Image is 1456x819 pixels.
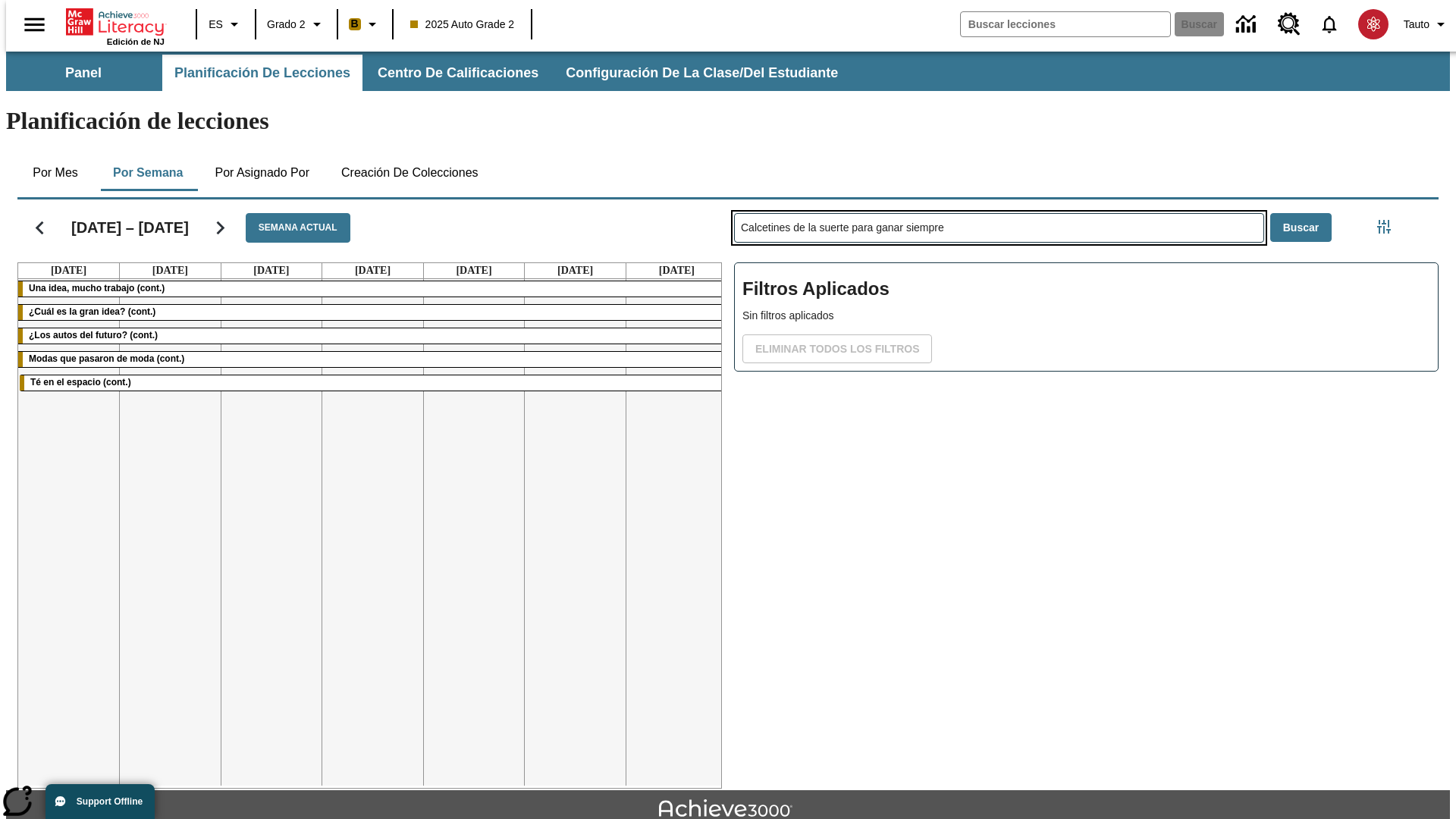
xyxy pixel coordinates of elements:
p: Sin filtros aplicados [742,308,1430,324]
div: Buscar [722,193,1439,789]
button: Lenguaje: ES, Selecciona un idioma [202,11,250,38]
button: Menú lateral de filtros [1369,212,1399,242]
button: Configuración de la clase/del estudiante [554,55,850,91]
a: 9 de octubre de 2025 [352,263,394,278]
a: 7 de octubre de 2025 [149,263,191,278]
div: Una idea, mucho trabajo (cont.) [18,281,727,297]
span: Tauto [1404,17,1429,33]
span: Centro de calificaciones [378,64,538,82]
span: Edición de NJ [107,37,165,46]
button: Regresar [20,209,59,247]
a: 8 de octubre de 2025 [250,263,292,278]
a: Centro de recursos, Se abrirá en una pestaña nueva. [1269,4,1310,45]
span: Planificación de lecciones [174,64,350,82]
img: avatar image [1358,9,1389,39]
span: ¿Cuál es la gran idea? (cont.) [29,306,155,317]
a: 10 de octubre de 2025 [453,263,494,278]
a: 12 de octubre de 2025 [656,263,698,278]
input: Buscar lecciones [735,214,1263,242]
a: 11 de octubre de 2025 [554,263,596,278]
button: Semana actual [246,213,350,243]
div: Filtros Aplicados [734,262,1439,372]
button: Grado: Grado 2, Elige un grado [261,11,332,38]
a: 6 de octubre de 2025 [48,263,89,278]
button: Boost El color de la clase es anaranjado claro. Cambiar el color de la clase. [343,11,388,38]
span: ES [209,17,223,33]
a: Portada [66,7,165,37]
a: Notificaciones [1310,5,1349,44]
button: Creación de colecciones [329,155,491,191]
button: Por semana [101,155,195,191]
button: Por asignado por [202,155,322,191]
div: Subbarra de navegación [6,52,1450,91]
a: Centro de información [1227,4,1269,45]
button: Seguir [201,209,240,247]
h2: [DATE] – [DATE] [71,218,189,237]
div: Té en el espacio (cont.) [20,375,726,391]
span: Té en el espacio (cont.) [30,377,131,388]
h2: Filtros Aplicados [742,271,1430,308]
span: 2025 Auto Grade 2 [410,17,515,33]
div: Subbarra de navegación [6,55,852,91]
button: Buscar [1270,213,1332,243]
div: ¿Cuál es la gran idea? (cont.) [18,305,727,320]
input: Buscar campo [961,12,1170,36]
span: Modas que pasaron de moda (cont.) [29,353,184,364]
div: Portada [66,5,165,46]
span: Configuración de la clase/del estudiante [566,64,838,82]
span: Una idea, mucho trabajo (cont.) [29,283,165,293]
button: Support Offline [45,784,155,819]
h1: Planificación de lecciones [6,107,1450,135]
button: Abrir el menú lateral [12,2,57,47]
span: Panel [65,64,102,82]
span: Grado 2 [267,17,306,33]
div: ¿Los autos del futuro? (cont.) [18,328,727,344]
div: Calendario [5,193,722,789]
button: Centro de calificaciones [366,55,551,91]
div: Modas que pasaron de moda (cont.) [18,352,727,367]
span: B [351,14,359,33]
button: Panel [8,55,159,91]
span: ¿Los autos del futuro? (cont.) [29,330,158,340]
button: Escoja un nuevo avatar [1349,5,1398,44]
span: Support Offline [77,796,143,807]
button: Por mes [17,155,93,191]
button: Perfil/Configuración [1398,11,1456,38]
button: Planificación de lecciones [162,55,362,91]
